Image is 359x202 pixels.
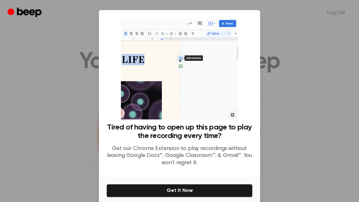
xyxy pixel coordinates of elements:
a: Log Out [321,5,351,20]
img: Beep extension in action [121,18,238,119]
a: Beep [8,7,43,19]
button: Get It Now [106,184,253,197]
h3: Tired of having to open up this page to play the recording every time? [106,123,253,140]
p: Get our Chrome Extension to play recordings without leaving Google Docs™, Google Classroom™, & Gm... [106,145,253,167]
